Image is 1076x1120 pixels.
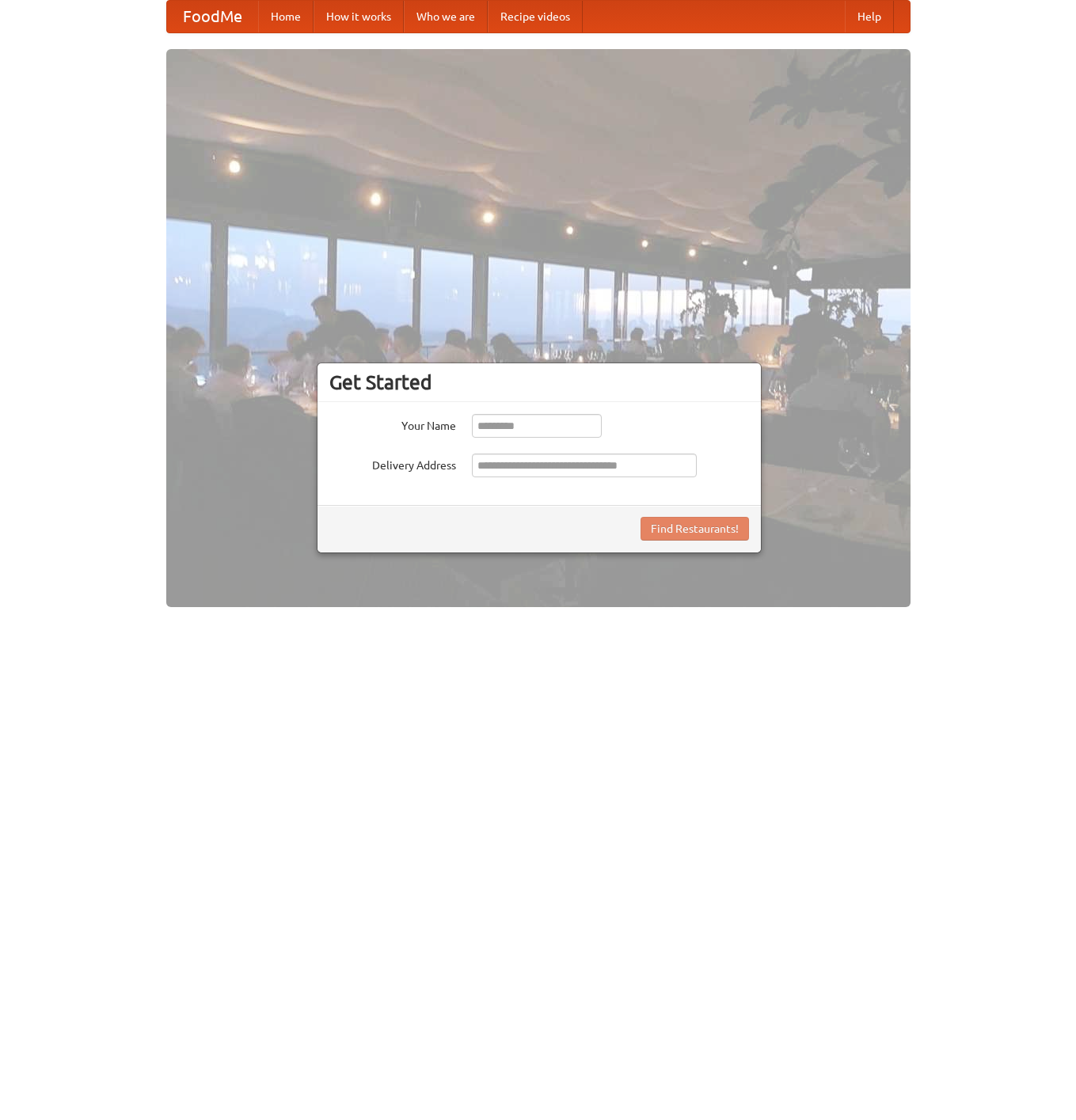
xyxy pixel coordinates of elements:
[641,517,749,541] button: Find Restaurants!
[167,1,258,32] a: FoodMe
[258,1,314,32] a: Home
[845,1,894,32] a: Help
[329,454,456,473] label: Delivery Address
[329,370,749,394] h3: Get Started
[488,1,583,32] a: Recipe videos
[329,414,456,434] label: Your Name
[314,1,404,32] a: How it works
[404,1,488,32] a: Who we are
